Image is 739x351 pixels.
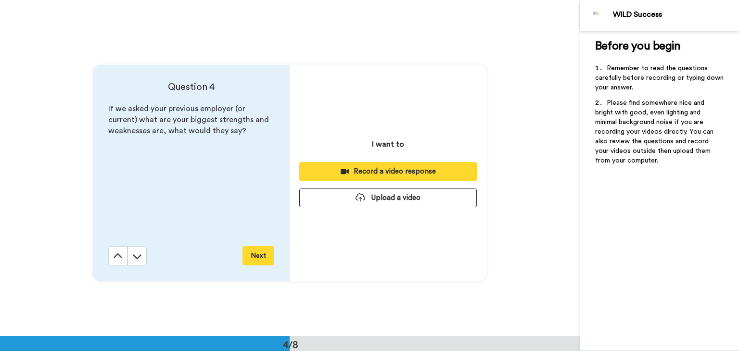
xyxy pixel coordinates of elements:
[299,188,477,207] button: Upload a video
[307,166,469,176] div: Record a video response
[372,138,404,150] p: I want to
[595,65,726,91] span: Remember to read the questions carefully before recording or typing down your answer.
[595,40,680,52] span: Before you begin
[585,4,608,27] img: Profile Image
[595,100,715,164] span: Please find somewhere nice and bright with good, even lighting and minimal background noise if yo...
[108,80,274,94] h4: Question 4
[242,246,274,265] button: Next
[299,162,477,181] button: Record a video response
[108,105,271,135] span: If we asked your previous employer (or current) what are your biggest strengths and weaknesses ar...
[613,10,739,19] div: WILD Success
[268,338,314,351] div: 4/8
